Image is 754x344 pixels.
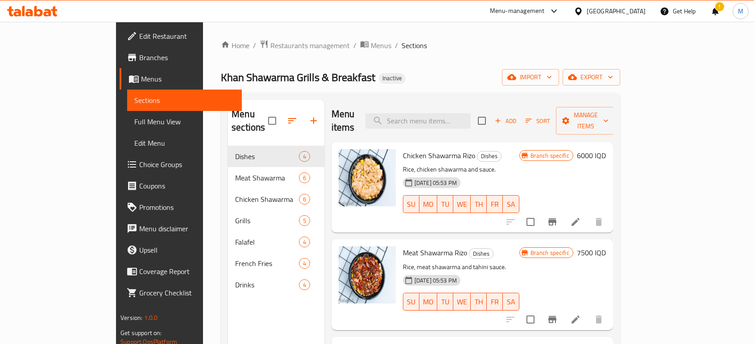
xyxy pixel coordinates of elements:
span: 1.0.0 [144,312,158,324]
span: Dishes [469,249,493,259]
button: SA [503,293,519,311]
span: Manage items [563,110,609,132]
p: Rice, meat shawarma and tahini sauce. [403,262,519,273]
span: 4 [299,238,310,246]
div: Falafel [235,237,299,247]
span: Sort items [520,114,556,128]
button: TU [437,293,453,311]
p: Rice, chicken shawarma and sauce. [403,164,519,175]
button: Branch-specific-item [542,211,563,233]
div: Falafel4 [228,231,324,253]
a: Coverage Report [120,261,242,282]
h6: 7500 IQD [577,246,606,259]
span: FR [490,198,499,211]
div: items [299,194,310,205]
span: SA [506,198,515,211]
span: Inactive [379,74,406,82]
nav: breadcrumb [221,40,620,51]
button: delete [588,309,609,330]
span: [DATE] 05:53 PM [411,276,460,285]
span: SA [506,295,515,308]
h2: Menu items [331,107,355,134]
span: MO [423,198,434,211]
span: Meat Shawarma [235,172,299,183]
button: TH [471,293,487,311]
div: Dishes [469,248,493,259]
li: / [395,40,398,51]
div: items [299,151,310,162]
span: Chicken Shawarma [235,194,299,205]
a: Coupons [120,175,242,197]
span: 4 [299,259,310,268]
button: Sort [523,114,552,128]
a: Sections [127,90,242,111]
div: Menu-management [490,6,545,16]
div: Chicken Shawarma6 [228,188,324,210]
span: 6 [299,174,310,182]
nav: Menu sections [228,142,324,299]
span: Grills [235,215,299,226]
a: Full Menu View [127,111,242,132]
span: Get support on: [120,327,162,339]
button: WE [453,293,471,311]
span: Select to update [521,213,540,231]
span: Promotions [139,202,235,213]
span: SU [407,295,416,308]
span: Menus [371,40,391,51]
div: items [299,215,310,226]
div: items [299,279,310,290]
a: Restaurants management [260,40,350,51]
button: WE [453,195,471,213]
span: Sort sections [282,110,303,131]
a: Grocery Checklist [120,282,242,303]
span: Chicken Shawarma Rizo [403,149,475,162]
div: Dishes [477,151,501,162]
span: TH [474,295,483,308]
span: 4 [299,281,310,289]
span: Drinks [235,279,299,290]
span: [DATE] 05:53 PM [411,179,460,187]
span: Select to update [521,310,540,329]
span: Meat Shawarma Rizo [403,246,467,259]
div: French Fries4 [228,253,324,274]
span: M [738,6,743,16]
span: 6 [299,195,310,204]
button: Branch-specific-item [542,309,563,330]
span: Menus [141,74,235,84]
span: SU [407,198,416,211]
span: export [570,72,613,83]
h6: 6000 IQD [577,149,606,162]
span: 4 [299,152,310,161]
a: Branches [120,47,242,68]
button: Manage items [556,107,616,135]
span: Edit Menu [134,138,235,148]
div: Inactive [379,73,406,84]
span: Add item [491,114,520,128]
a: Menus [120,68,242,90]
span: WE [457,295,467,308]
span: Select all sections [263,111,282,130]
button: SA [503,195,519,213]
img: Chicken Shawarma Rizo [339,149,396,206]
span: Menu disclaimer [139,223,235,234]
span: Sections [134,95,235,106]
span: Dishes [235,151,299,162]
span: TU [441,198,450,211]
span: TH [474,198,483,211]
span: 5 [299,217,310,225]
span: Coupons [139,180,235,191]
span: Coverage Report [139,266,235,277]
span: TU [441,295,450,308]
div: items [299,258,310,269]
li: / [253,40,256,51]
div: French Fries [235,258,299,269]
input: search [365,113,471,129]
span: Khan Shawarma Grills & Breakfast [221,67,375,87]
span: WE [457,198,467,211]
img: Meat Shawarma Rizo [339,246,396,303]
button: MO [419,293,437,311]
a: Choice Groups [120,154,242,175]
